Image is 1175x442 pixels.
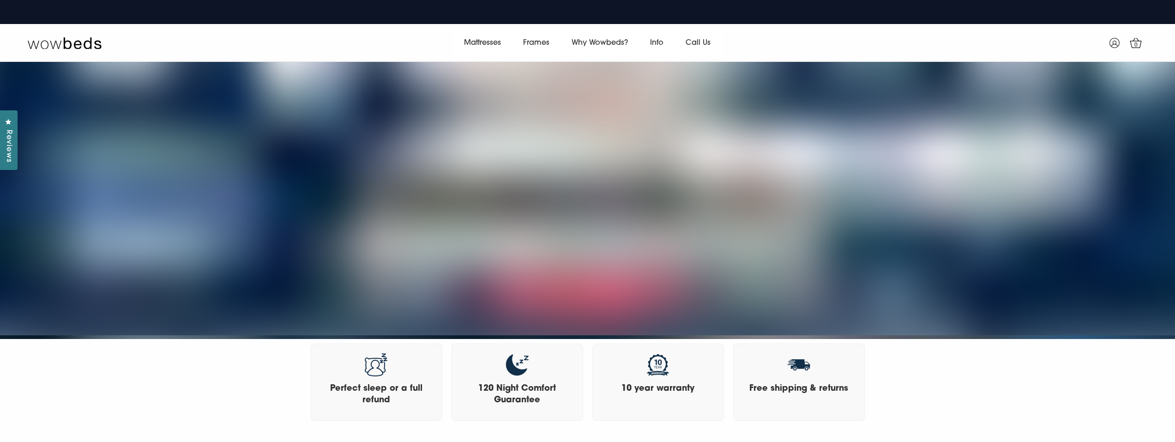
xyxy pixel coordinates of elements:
a: Frames [512,30,560,56]
img: Perfect sleep or a full refund [365,353,388,376]
a: Mattresses [453,30,512,56]
img: 10 year warranty [646,353,669,376]
span: Reviews [2,130,14,163]
h3: 120 Night Comfort Guarantee [461,383,573,406]
h3: Free shipping & returns [743,383,855,395]
img: Wow Beds Logo [28,36,102,49]
h3: 10 year warranty [602,383,714,395]
h3: Perfect sleep or a full refund [320,383,433,406]
span: 0 [1132,41,1141,50]
a: Call Us [675,30,722,56]
a: 0 [1124,31,1147,54]
a: Why Wowbeds? [560,30,639,56]
a: Info [639,30,675,56]
img: Free shipping & returns [787,353,810,376]
img: 120 Night Comfort Guarantee [506,353,529,376]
